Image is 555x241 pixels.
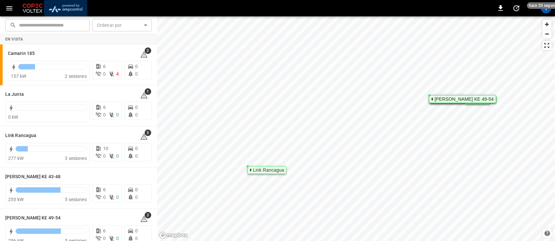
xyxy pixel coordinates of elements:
span: 3 sesiones [65,156,87,161]
span: 3 [145,212,151,218]
a: Mapbox homepage [159,232,188,239]
span: 0 [135,236,138,241]
h6: Loza Colon KE 49-54 [5,215,61,222]
h6: Link Rancagua [5,132,36,139]
span: 0 [135,153,138,159]
img: ampcontrol.io logo [46,2,85,14]
button: Zoom in [542,20,552,29]
h6: La Junta [5,91,24,98]
span: 2 [145,47,151,54]
span: 1 [145,88,151,95]
span: 0 kW [8,114,18,120]
span: 0 [135,105,138,110]
div: Map marker [247,166,286,174]
span: 4 [116,71,119,77]
span: 10 [103,146,108,151]
span: 0 [103,236,106,241]
button: set refresh interval [511,3,522,13]
img: Customer Logo [21,2,44,14]
span: 5 sesiones [65,197,87,202]
span: 0 [135,64,138,69]
span: 0 [135,112,138,117]
strong: En vista [5,37,23,42]
div: [PERSON_NAME] KE 49-54 [435,97,494,101]
span: 0 [103,71,106,77]
span: 2 sesiones [65,74,87,79]
h6: Loza Colon KE 43-48 [5,173,61,181]
span: 0 [135,228,138,233]
span: 6 [103,228,106,233]
span: 0 [103,153,106,159]
div: Link Rancagua [253,168,284,172]
span: 255 kW [8,197,24,202]
span: 0 [135,146,138,151]
span: 0 [116,236,119,241]
span: 0 [116,195,119,200]
button: Zoom out [542,29,552,39]
span: 0 [135,187,138,192]
div: Map marker [429,95,496,103]
span: 0 [116,112,119,117]
h6: Camarin 185 [8,50,35,57]
span: 6 [103,105,106,110]
span: 6 [103,187,106,192]
span: 0 [135,195,138,200]
span: 277 kW [8,156,24,161]
span: 0 [116,153,119,159]
span: 157 kW [11,74,26,79]
span: 5 [145,129,151,136]
span: 6 [103,64,106,69]
span: 0 [103,112,106,117]
span: 0 [103,195,106,200]
span: 0 [135,71,138,77]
